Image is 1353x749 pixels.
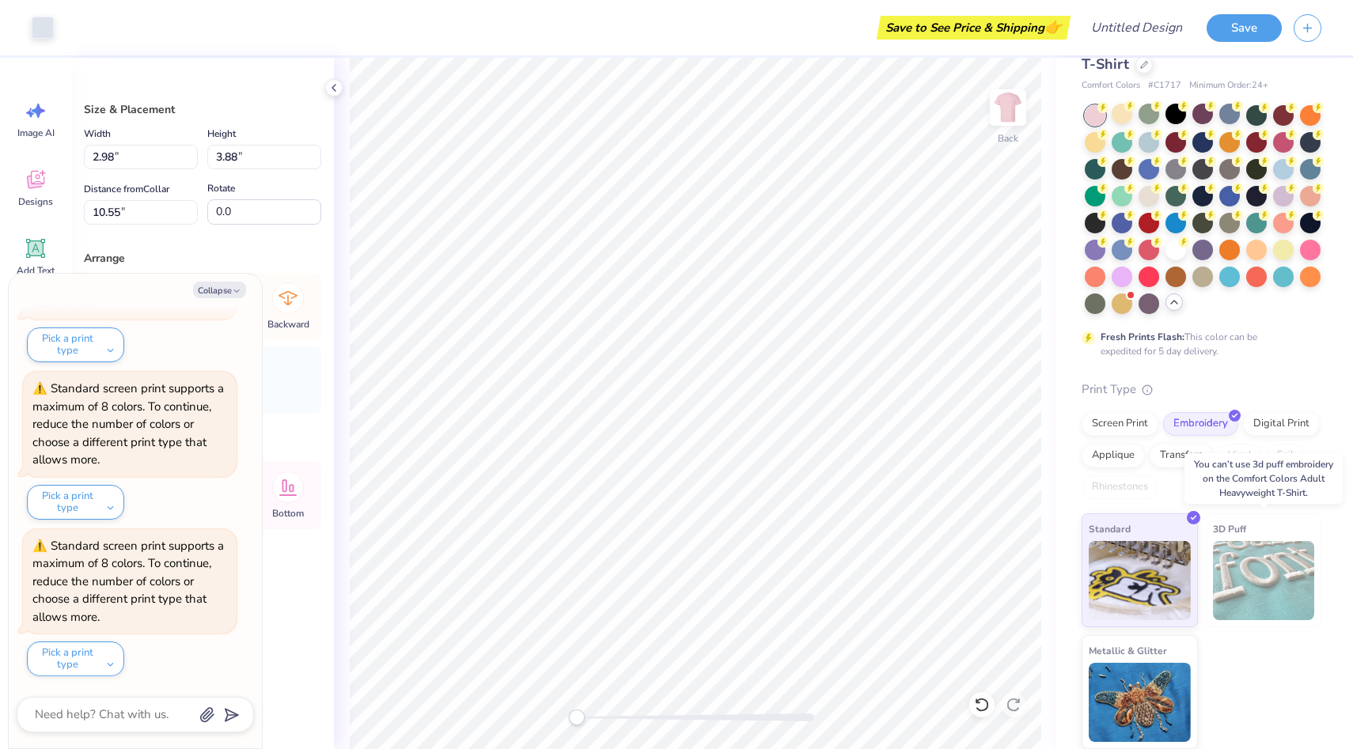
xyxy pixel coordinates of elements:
[84,124,111,143] label: Width
[1213,541,1315,620] img: 3D Puff
[1218,444,1262,467] div: Vinyl
[1082,444,1145,467] div: Applique
[84,101,321,118] div: Size & Placement
[992,92,1024,123] img: Back
[1082,475,1158,499] div: Rhinestones
[1184,453,1343,504] div: You can’t use 3d puff embroidery on the Comfort Colors Adult Heavyweight T-Shirt.
[27,485,124,520] button: Pick a print type
[1044,17,1062,36] span: 👉
[27,641,124,676] button: Pick a print type
[32,538,224,625] div: Standard screen print supports a maximum of 8 colors. To continue, reduce the number of colors or...
[193,282,246,298] button: Collapse
[1078,12,1195,44] input: Untitled Design
[207,179,235,198] label: Rotate
[881,16,1067,40] div: Save to See Price & Shipping
[84,250,321,267] div: Arrange
[1089,663,1191,742] img: Metallic & Glitter
[1163,412,1238,436] div: Embroidery
[1150,444,1213,467] div: Transfers
[1089,520,1131,537] span: Standard
[1089,541,1191,620] img: Standard
[32,224,224,311] div: Standard screen print supports a maximum of 8 colors. To continue, reduce the number of colors or...
[32,380,224,467] div: Standard screen print supports a maximum of 8 colors. To continue, reduce the number of colors or...
[17,127,55,139] span: Image AI
[27,327,124,362] button: Pick a print type
[1082,412,1158,436] div: Screen Print
[272,507,304,520] span: Bottom
[1148,79,1181,93] span: # C1717
[84,180,169,199] label: Distance from Collar
[1189,79,1268,93] span: Minimum Order: 24 +
[267,318,309,331] span: Backward
[1101,331,1184,343] strong: Fresh Prints Flash:
[1243,412,1320,436] div: Digital Print
[998,131,1018,146] div: Back
[1207,14,1282,42] button: Save
[18,195,53,208] span: Designs
[17,264,55,277] span: Add Text
[1089,642,1167,659] span: Metallic & Glitter
[1082,79,1140,93] span: Comfort Colors
[1082,380,1321,399] div: Print Type
[569,709,585,725] div: Accessibility label
[1267,444,1304,467] div: Foil
[1213,520,1246,537] span: 3D Puff
[207,124,236,143] label: Height
[1101,330,1295,358] div: This color can be expedited for 5 day delivery.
